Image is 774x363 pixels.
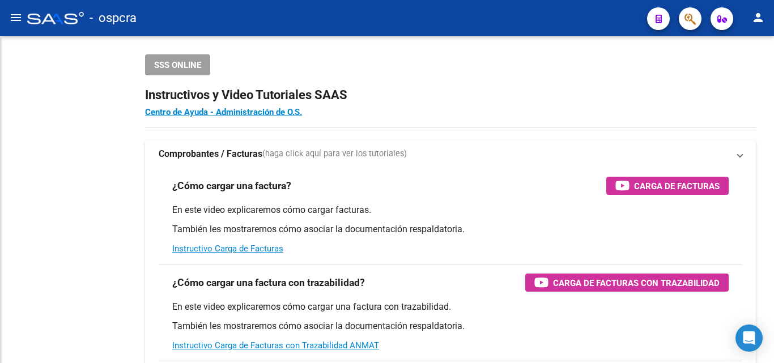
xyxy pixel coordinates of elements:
[262,148,407,160] span: (haga click aquí para ver los tutoriales)
[145,107,302,117] a: Centro de Ayuda - Administración de O.S.
[172,223,729,236] p: También les mostraremos cómo asociar la documentación respaldatoria.
[90,6,137,31] span: - ospcra
[9,11,23,24] mat-icon: menu
[553,276,720,290] span: Carga de Facturas con Trazabilidad
[154,60,201,70] span: SSS ONLINE
[735,324,763,352] div: Open Intercom Messenger
[172,178,291,194] h3: ¿Cómo cargar una factura?
[172,340,379,351] a: Instructivo Carga de Facturas con Trazabilidad ANMAT
[525,274,729,292] button: Carga de Facturas con Trazabilidad
[172,301,729,313] p: En este video explicaremos cómo cargar una factura con trazabilidad.
[159,148,262,160] strong: Comprobantes / Facturas
[172,320,729,332] p: También les mostraremos cómo asociar la documentación respaldatoria.
[172,275,365,291] h3: ¿Cómo cargar una factura con trazabilidad?
[145,140,756,168] mat-expansion-panel-header: Comprobantes / Facturas(haga click aquí para ver los tutoriales)
[634,179,720,193] span: Carga de Facturas
[145,54,210,75] button: SSS ONLINE
[172,204,729,216] p: En este video explicaremos cómo cargar facturas.
[751,11,765,24] mat-icon: person
[606,177,729,195] button: Carga de Facturas
[145,84,756,106] h2: Instructivos y Video Tutoriales SAAS
[172,244,283,254] a: Instructivo Carga de Facturas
